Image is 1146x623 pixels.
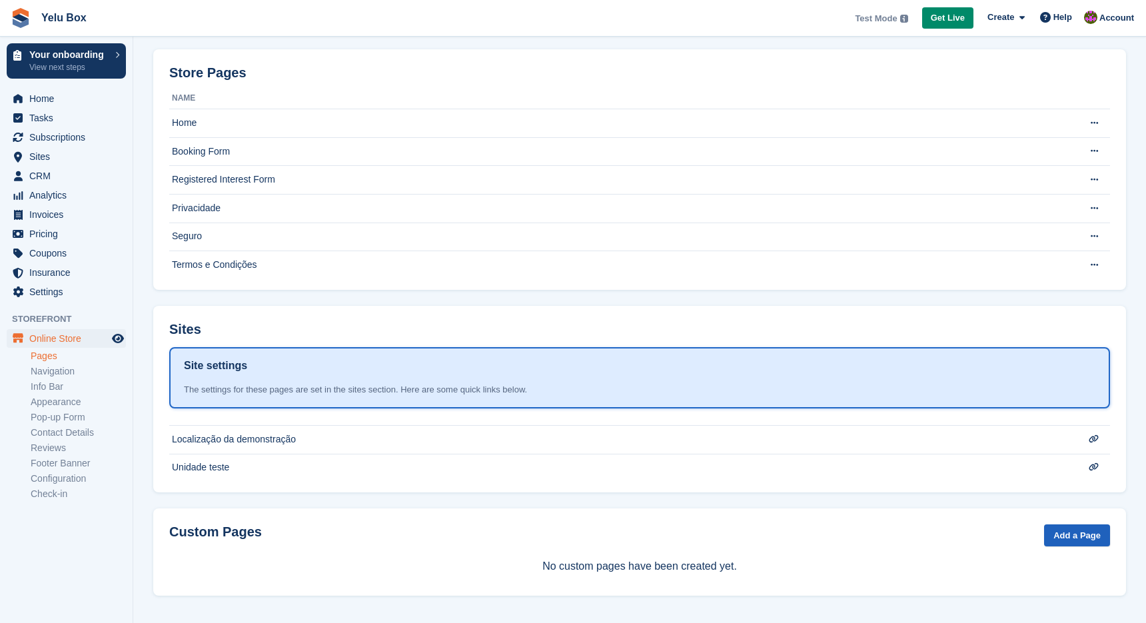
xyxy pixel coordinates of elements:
[31,426,126,439] a: Contact Details
[29,89,109,108] span: Home
[7,89,126,108] a: menu
[7,205,126,224] a: menu
[1053,11,1072,24] span: Help
[29,128,109,147] span: Subscriptions
[987,11,1014,24] span: Create
[7,225,126,243] a: menu
[12,312,133,326] span: Storefront
[184,383,1095,396] div: The settings for these pages are set in the sites section. Here are some quick links below.
[31,365,126,378] a: Navigation
[7,329,126,348] a: menu
[1084,11,1097,24] img: Carolina Thiemi Castro Doi
[169,194,1063,223] td: Privacidade
[110,330,126,346] a: Preview store
[29,263,109,282] span: Insurance
[169,65,247,81] h2: Store Pages
[31,442,126,454] a: Reviews
[29,225,109,243] span: Pricing
[169,137,1063,166] td: Booking Form
[7,244,126,263] a: menu
[169,425,1063,454] td: Localização da demonstração
[7,263,126,282] a: menu
[29,167,109,185] span: CRM
[169,558,1110,574] p: No custom pages have been created yet.
[931,11,965,25] span: Get Live
[31,457,126,470] a: Footer Banner
[7,147,126,166] a: menu
[36,7,92,29] a: Yelu Box
[184,358,247,374] h1: Site settings
[29,244,109,263] span: Coupons
[169,454,1063,482] td: Unidade teste
[29,283,109,301] span: Settings
[31,396,126,408] a: Appearance
[1099,11,1134,25] span: Account
[169,109,1063,138] td: Home
[169,88,1063,109] th: Name
[29,186,109,205] span: Analytics
[7,186,126,205] a: menu
[29,329,109,348] span: Online Store
[7,167,126,185] a: menu
[29,50,109,59] p: Your onboarding
[31,350,126,362] a: Pages
[1044,524,1110,546] a: Add a Page
[169,322,201,337] h2: Sites
[29,61,109,73] p: View next steps
[169,524,262,540] h2: Custom Pages
[31,380,126,393] a: Info Bar
[7,128,126,147] a: menu
[29,147,109,166] span: Sites
[922,7,973,29] a: Get Live
[7,283,126,301] a: menu
[7,43,126,79] a: Your onboarding View next steps
[31,472,126,485] a: Configuration
[169,251,1063,279] td: Termos e Condições
[169,223,1063,251] td: Seguro
[11,8,31,28] img: stora-icon-8386f47178a22dfd0bd8f6a31ec36ba5ce8667c1dd55bd0f319d3a0aa187defe.svg
[31,488,126,500] a: Check-in
[29,109,109,127] span: Tasks
[29,205,109,224] span: Invoices
[855,12,897,25] span: Test Mode
[169,166,1063,195] td: Registered Interest Form
[31,411,126,424] a: Pop-up Form
[7,109,126,127] a: menu
[900,15,908,23] img: icon-info-grey-7440780725fd019a000dd9b08b2336e03edf1995a4989e88bcd33f0948082b44.svg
